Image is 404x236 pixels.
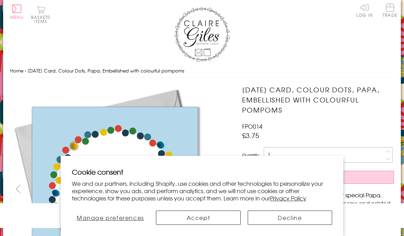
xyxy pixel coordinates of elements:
button: prev [10,181,26,197]
span: Menu [10,14,24,20]
a: Log In [356,3,373,17]
span: [DATE] Card, Colour Dots, Papa, Embellished with colourful pompoms [28,67,184,74]
p: We and our partners, including Shopify, use cookies and other technologies to personalize your ex... [72,180,332,201]
img: Claire Giles Greetings Cards [174,7,230,62]
button: Accept [156,211,241,225]
button: Manage preferences [72,211,149,225]
span: £3.75 [242,130,259,140]
h1: [DATE] Card, Colour Dots, Papa, Embellished with colourful pompoms [242,85,394,115]
span: 0 items [34,14,50,24]
label: Quantity [242,152,259,158]
button: Decline [248,211,332,225]
a: Trade [383,3,397,18]
span: › [25,67,26,74]
a: Home [10,67,23,74]
a: Privacy Policy [270,194,306,202]
h2: Cookie consent [72,167,332,177]
nav: breadcrumbs [10,64,394,78]
button: Basket0 items [31,6,50,23]
span: FPO014 [242,122,262,130]
span: Manage preferences [77,213,144,222]
button: Menu [10,5,24,19]
span: Trade [383,3,397,17]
